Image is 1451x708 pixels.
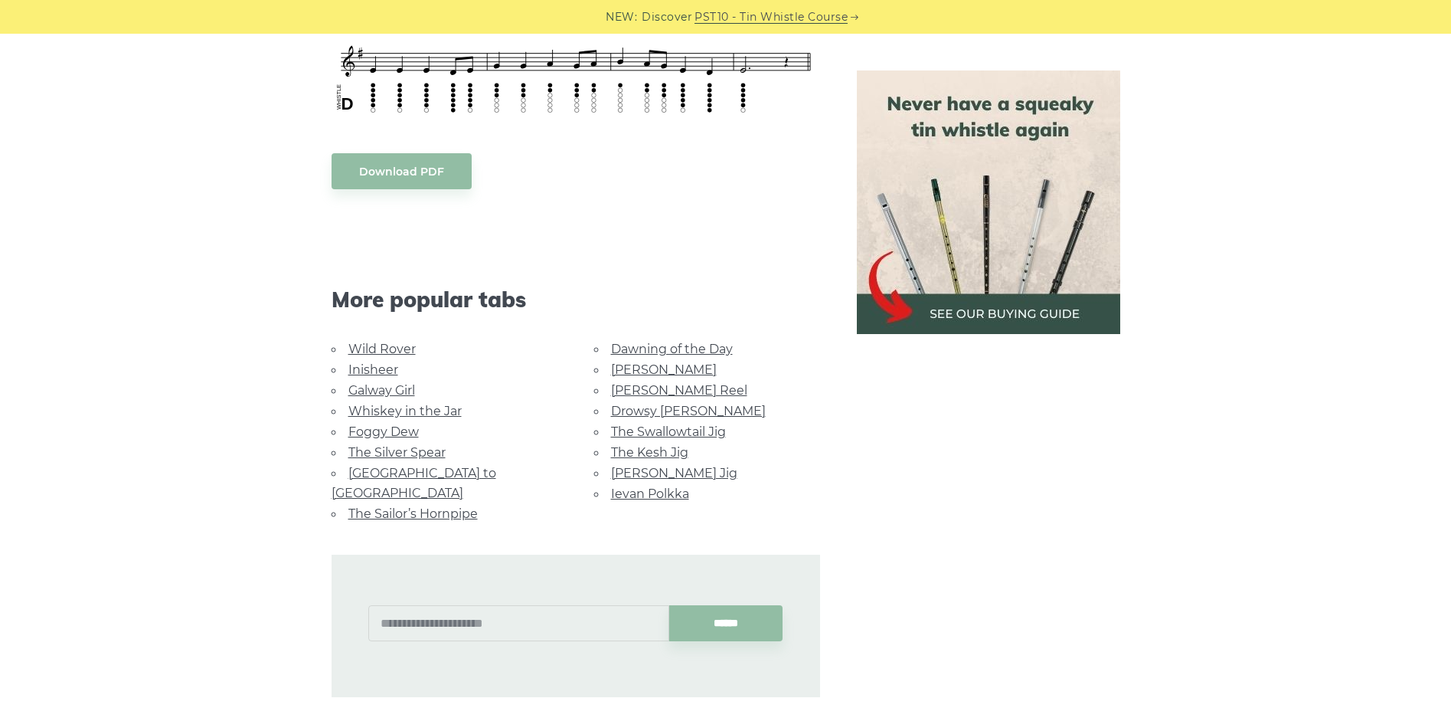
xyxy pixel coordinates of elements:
a: The Kesh Jig [611,445,688,460]
a: [PERSON_NAME] Reel [611,383,747,398]
a: The Sailor’s Hornpipe [348,506,478,521]
a: Download PDF [332,153,472,189]
a: [GEOGRAPHIC_DATA] to [GEOGRAPHIC_DATA] [332,466,496,500]
a: Galway Girl [348,383,415,398]
a: [PERSON_NAME] Jig [611,466,737,480]
a: PST10 - Tin Whistle Course [694,8,848,26]
a: Foggy Dew [348,424,419,439]
a: Wild Rover [348,342,416,356]
a: [PERSON_NAME] [611,362,717,377]
a: The Silver Spear [348,445,446,460]
a: Inisheer [348,362,398,377]
a: Drowsy [PERSON_NAME] [611,404,766,418]
span: Discover [642,8,692,26]
img: tin whistle buying guide [857,70,1120,334]
a: Ievan Polkka [611,487,689,501]
a: The Swallowtail Jig [611,424,726,439]
a: Dawning of the Day [611,342,733,356]
span: NEW: [606,8,637,26]
span: More popular tabs [332,287,820,313]
a: Whiskey in the Jar [348,404,462,418]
